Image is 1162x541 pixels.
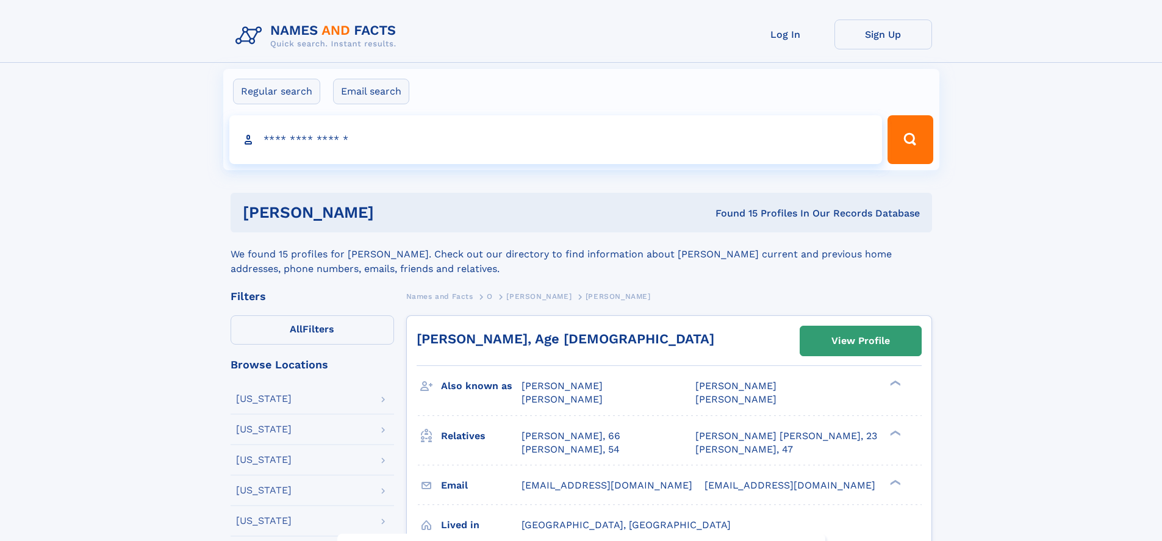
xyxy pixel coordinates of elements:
a: Names and Facts [406,288,473,304]
h3: Lived in [441,515,522,536]
a: [PERSON_NAME], 54 [522,443,620,456]
a: [PERSON_NAME], 47 [695,443,793,456]
div: [US_STATE] [236,394,292,404]
h3: Email [441,475,522,496]
div: We found 15 profiles for [PERSON_NAME]. Check out our directory to find information about [PERSON... [231,232,932,276]
a: [PERSON_NAME], 66 [522,429,620,443]
img: Logo Names and Facts [231,20,406,52]
h3: Also known as [441,376,522,396]
div: [US_STATE] [236,455,292,465]
div: ❯ [887,478,902,486]
a: O [487,288,493,304]
span: [EMAIL_ADDRESS][DOMAIN_NAME] [705,479,875,491]
span: [PERSON_NAME] [695,393,776,405]
div: Filters [231,291,394,302]
h3: Relatives [441,426,522,446]
a: View Profile [800,326,921,356]
button: Search Button [888,115,933,164]
h1: [PERSON_NAME] [243,205,545,220]
span: [PERSON_NAME] [506,292,572,301]
span: [PERSON_NAME] [522,393,603,405]
label: Email search [333,79,409,104]
div: Browse Locations [231,359,394,370]
span: [PERSON_NAME] [522,380,603,392]
a: [PERSON_NAME] [PERSON_NAME], 23 [695,429,877,443]
div: [US_STATE] [236,425,292,434]
a: [PERSON_NAME], Age [DEMOGRAPHIC_DATA] [417,331,714,346]
div: [US_STATE] [236,516,292,526]
a: [PERSON_NAME] [506,288,572,304]
label: Regular search [233,79,320,104]
span: O [487,292,493,301]
div: ❯ [887,429,902,437]
div: ❯ [887,379,902,387]
div: Found 15 Profiles In Our Records Database [545,207,920,220]
span: [PERSON_NAME] [586,292,651,301]
a: Log In [737,20,834,49]
input: search input [229,115,883,164]
span: All [290,323,303,335]
div: View Profile [831,327,890,355]
span: [PERSON_NAME] [695,380,776,392]
div: [US_STATE] [236,485,292,495]
label: Filters [231,315,394,345]
span: [EMAIL_ADDRESS][DOMAIN_NAME] [522,479,692,491]
span: [GEOGRAPHIC_DATA], [GEOGRAPHIC_DATA] [522,519,731,531]
a: Sign Up [834,20,932,49]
